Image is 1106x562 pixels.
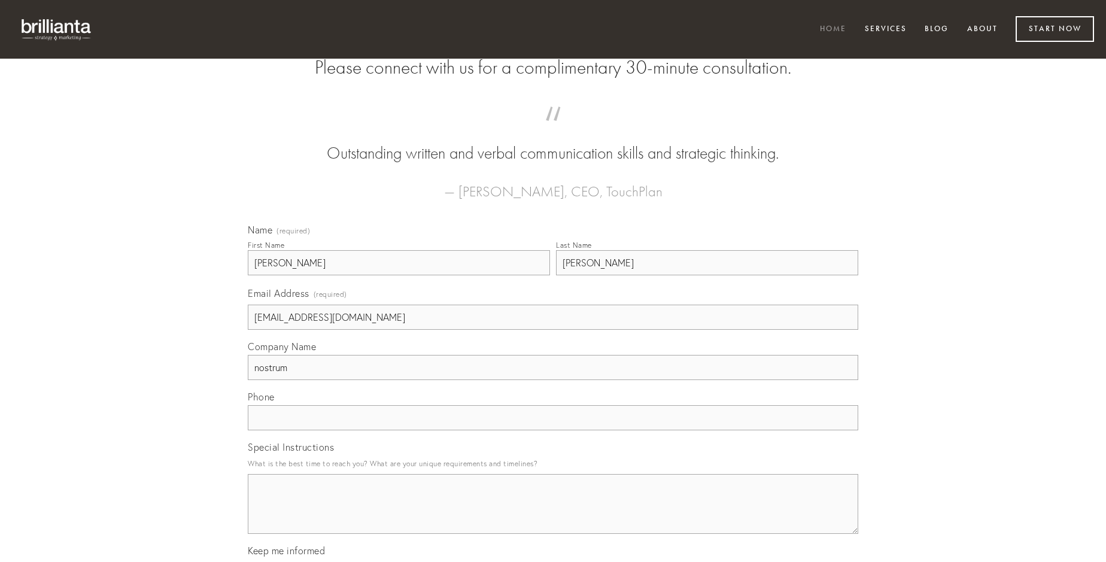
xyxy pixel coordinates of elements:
[248,224,272,236] span: Name
[248,56,858,79] h2: Please connect with us for a complimentary 30-minute consultation.
[314,286,347,302] span: (required)
[248,545,325,557] span: Keep me informed
[248,391,275,403] span: Phone
[959,20,1005,40] a: About
[917,20,956,40] a: Blog
[276,227,310,235] span: (required)
[267,119,839,165] blockquote: Outstanding written and verbal communication skills and strategic thinking.
[267,165,839,203] figcaption: — [PERSON_NAME], CEO, TouchPlan
[248,341,316,353] span: Company Name
[812,20,854,40] a: Home
[12,12,102,47] img: brillianta - research, strategy, marketing
[248,455,858,472] p: What is the best time to reach you? What are your unique requirements and timelines?
[248,287,309,299] span: Email Address
[857,20,914,40] a: Services
[267,119,839,142] span: “
[1016,16,1094,42] a: Start Now
[248,441,334,453] span: Special Instructions
[248,241,284,250] div: First Name
[556,241,592,250] div: Last Name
